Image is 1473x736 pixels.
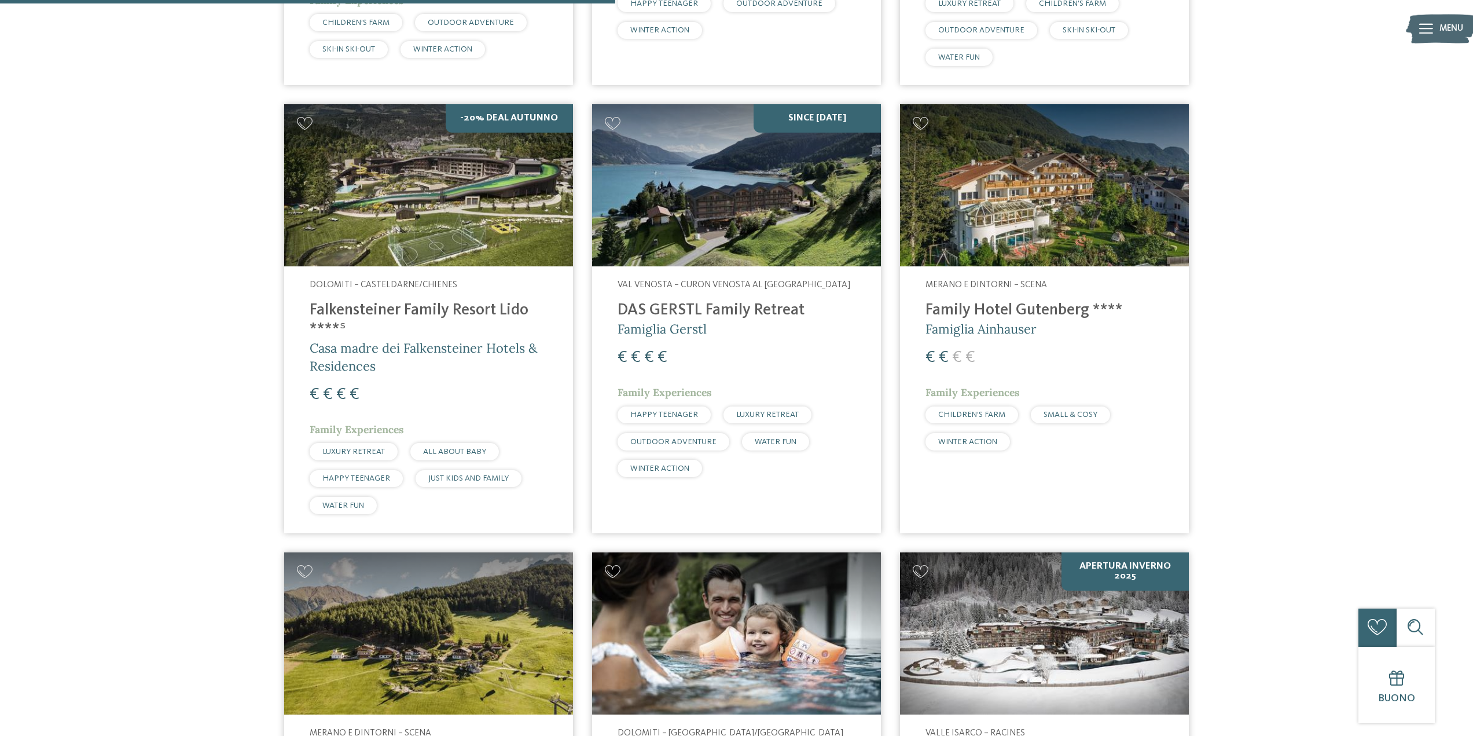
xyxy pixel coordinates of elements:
[736,411,799,419] span: LUXURY RETREAT
[310,280,457,290] span: Dolomiti – Casteldarne/Chienes
[618,280,850,290] span: Val Venosta – Curon Venosta al [GEOGRAPHIC_DATA]
[1378,694,1415,704] span: Buono
[900,552,1189,715] img: Cercate un hotel per famiglie? Qui troverete solo i migliori!
[900,104,1189,533] a: Cercate un hotel per famiglie? Qui troverete solo i migliori! Merano e dintorni – Scena Family Ho...
[350,386,359,403] span: €
[630,464,689,473] span: WINTER ACTION
[618,386,712,399] span: Family Experiences
[938,53,980,61] span: WATER FUN
[925,349,935,366] span: €
[630,26,689,34] span: WINTER ACTION
[965,349,975,366] span: €
[310,340,537,374] span: Casa madre dei Falkensteiner Hotels & Residences
[323,386,333,403] span: €
[938,411,1005,419] span: CHILDREN’S FARM
[618,301,855,320] h4: DAS GERSTL Family Retreat
[618,349,627,366] span: €
[310,301,548,339] h4: Falkensteiner Family Resort Lido ****ˢ
[310,386,319,403] span: €
[1358,647,1435,723] a: Buono
[284,104,573,533] a: Cercate un hotel per famiglie? Qui troverete solo i migliori! -20% Deal Autunno Dolomiti – Castel...
[592,104,881,533] a: Cercate un hotel per famiglie? Qui troverete solo i migliori! SINCE [DATE] Val Venosta – Curon Ve...
[413,45,472,53] span: WINTER ACTION
[657,349,667,366] span: €
[322,19,390,27] span: CHILDREN’S FARM
[284,552,573,715] img: Cercate un hotel per famiglie? Qui troverete solo i migliori!
[939,349,949,366] span: €
[925,301,1163,320] h4: Family Hotel Gutenberg ****
[592,104,881,267] img: Cercate un hotel per famiglie? Qui troverete solo i migliori!
[423,448,486,456] span: ALL ABOUT BABY
[322,474,390,482] span: HAPPY TEENAGER
[284,104,573,267] img: Cercate un hotel per famiglie? Qui troverete solo i migliori!
[618,321,707,337] span: Famiglia Gerstl
[631,349,641,366] span: €
[925,386,1020,399] span: Family Experiences
[592,552,881,715] img: Cercate un hotel per famiglie? Qui troverete solo i migliori!
[336,386,346,403] span: €
[925,321,1037,337] span: Famiglia Ainhauser
[428,474,509,482] span: JUST KIDS AND FAMILY
[925,280,1047,290] span: Merano e dintorni – Scena
[428,19,514,27] span: OUTDOOR ADVENTURE
[644,349,654,366] span: €
[322,501,364,510] span: WATER FUN
[755,438,796,446] span: WATER FUN
[1063,26,1115,34] span: SKI-IN SKI-OUT
[322,448,385,456] span: LUXURY RETREAT
[900,104,1189,267] img: Family Hotel Gutenberg ****
[952,349,962,366] span: €
[322,45,375,53] span: SKI-IN SKI-OUT
[630,438,717,446] span: OUTDOOR ADVENTURE
[1044,411,1097,419] span: SMALL & COSY
[938,438,997,446] span: WINTER ACTION
[310,423,404,436] span: Family Experiences
[630,411,698,419] span: HAPPY TEENAGER
[938,26,1024,34] span: OUTDOOR ADVENTURE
